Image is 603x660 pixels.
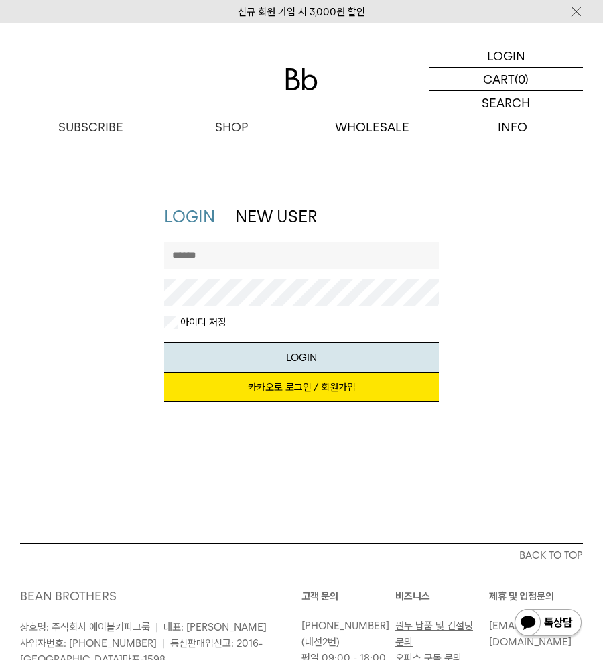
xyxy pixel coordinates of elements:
a: NEW USER [235,207,317,226]
p: 제휴 및 입점문의 [489,588,583,604]
span: 상호명: 주식회사 에이블커피그룹 [20,621,150,633]
a: BEAN BROTHERS [20,589,117,603]
a: SHOP [161,115,301,139]
label: 아이디 저장 [178,316,226,329]
p: CART [483,68,515,90]
p: 비즈니스 [395,588,489,604]
a: LOGIN [164,207,215,226]
button: BACK TO TOP [20,543,583,568]
a: LOGIN [429,44,583,68]
img: 카카오톡 채널 1:1 채팅 버튼 [513,608,583,640]
span: | [155,621,158,633]
a: [EMAIL_ADDRESS][DOMAIN_NAME] [489,620,576,648]
a: 신규 회원 가입 시 3,000원 할인 [238,6,365,18]
p: INFO [442,115,583,139]
p: LOGIN [487,44,525,67]
span: | [162,637,165,649]
img: 로고 [285,68,318,90]
span: 사업자번호: [PHONE_NUMBER] [20,637,157,649]
a: 원두 납품 및 컨설팅 문의 [395,620,473,648]
p: 고객 문의 [301,588,395,604]
p: SEARCH [482,91,530,115]
a: CART (0) [429,68,583,91]
a: 카카오로 로그인 / 회원가입 [164,373,439,402]
p: (0) [515,68,529,90]
button: LOGIN [164,342,439,373]
a: [PHONE_NUMBER] [301,620,389,632]
span: 대표: [PERSON_NAME] [163,621,267,633]
p: WHOLESALE [301,115,442,139]
a: SUBSCRIBE [20,115,161,139]
p: (내선2번) [301,618,389,650]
